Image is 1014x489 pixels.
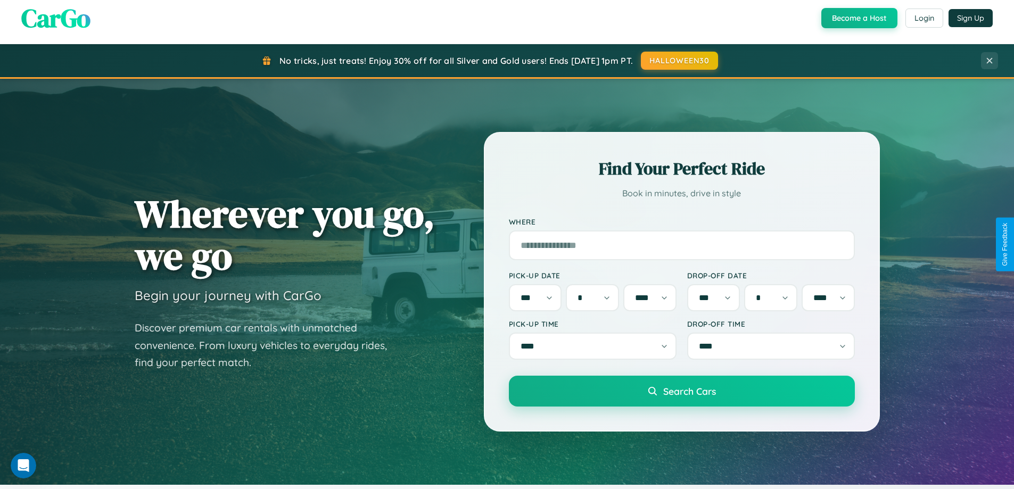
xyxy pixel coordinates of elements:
p: Discover premium car rentals with unmatched convenience. From luxury vehicles to everyday rides, ... [135,319,401,371]
div: Give Feedback [1001,223,1009,266]
iframe: Intercom live chat [11,453,36,478]
button: Become a Host [821,8,897,28]
button: Login [905,9,943,28]
span: CarGo [21,1,90,36]
button: Sign Up [949,9,993,27]
p: Book in minutes, drive in style [509,186,855,201]
h3: Begin your journey with CarGo [135,287,321,303]
h1: Wherever you go, we go [135,193,435,277]
label: Drop-off Time [687,319,855,328]
label: Pick-up Time [509,319,677,328]
label: Where [509,217,855,226]
label: Drop-off Date [687,271,855,280]
button: HALLOWEEN30 [641,52,718,70]
h2: Find Your Perfect Ride [509,157,855,180]
label: Pick-up Date [509,271,677,280]
span: Search Cars [663,385,716,397]
span: No tricks, just treats! Enjoy 30% off for all Silver and Gold users! Ends [DATE] 1pm PT. [279,55,633,66]
button: Search Cars [509,376,855,407]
